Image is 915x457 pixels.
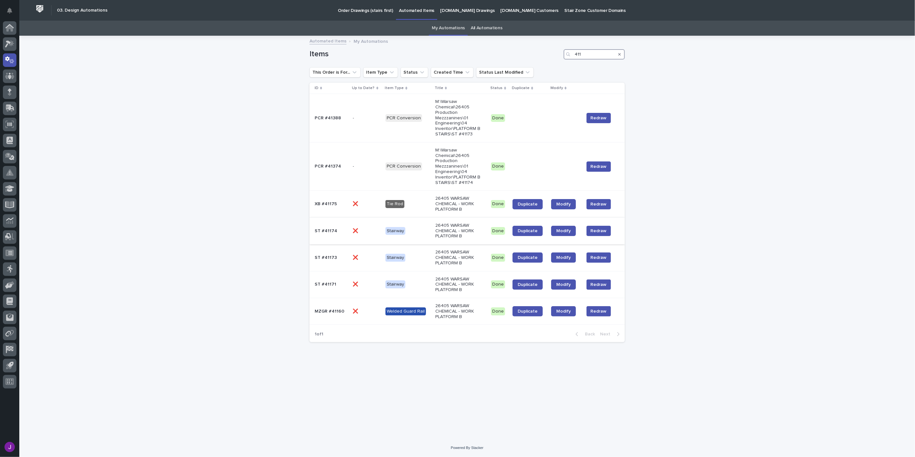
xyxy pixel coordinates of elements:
[315,85,319,92] p: ID
[591,163,607,170] span: Redraw
[401,67,428,78] button: Status
[385,254,405,262] div: Stairway
[513,279,543,290] a: Duplicate
[513,306,543,316] a: Duplicate
[353,227,360,234] p: ❌
[315,227,338,234] p: ST #41174
[491,114,505,122] div: Done
[513,199,543,209] a: Duplicate
[551,252,576,263] a: Modify
[451,446,483,450] a: Powered By Stacker
[353,114,356,121] p: -
[310,94,625,142] tr: PCR #41388PCR #41388 -- PCR ConversionM:\Warsaw Chemical\26405 Production Mezzzanines\01 Engineer...
[491,227,505,235] div: Done
[587,199,611,209] button: Redraw
[591,308,607,315] span: Redraw
[432,21,465,36] a: My Automations
[551,226,576,236] a: Modify
[353,307,360,314] p: ❌
[385,114,422,122] div: PCR Conversion
[551,306,576,316] a: Modify
[587,306,611,316] button: Redraw
[518,229,538,233] span: Duplicate
[8,8,16,18] div: Notifications
[315,307,346,314] p: MZGR #41160
[513,252,543,263] a: Duplicate
[556,282,571,287] span: Modify
[385,162,422,170] div: PCR Conversion
[385,85,404,92] p: Item Type
[491,307,505,315] div: Done
[385,200,404,208] div: Tie Rod
[353,280,360,287] p: ❌
[435,303,481,319] p: 26405 WARSAW CHEMICAL - WORK PLATFORM B
[564,49,625,59] input: Search
[310,271,625,298] tr: ST #41171ST #41171 ❌❌ Stairway26405 WARSAW CHEMICAL - WORK PLATFORM BDoneDuplicateModifyRedraw
[591,115,607,121] span: Redraw
[518,202,538,206] span: Duplicate
[435,196,481,212] p: 26405 WARSAW CHEMICAL - WORK PLATFORM B
[435,223,481,239] p: 26405 WARSAW CHEMICAL - WORK PLATFORM B
[310,50,561,59] h1: Items
[491,254,505,262] div: Done
[556,309,571,314] span: Modify
[512,85,530,92] p: Duplicate
[315,114,342,121] p: PCR #41388
[513,226,543,236] a: Duplicate
[587,252,611,263] button: Redraw
[591,254,607,261] span: Redraw
[310,37,347,44] a: Automated Items
[310,298,625,324] tr: MZGR #41160MZGR #41160 ❌❌ Welded Guard Rail26405 WARSAW CHEMICAL - WORK PLATFORM BDoneDuplicateMo...
[587,113,611,123] button: Redraw
[315,254,338,260] p: ST #41173
[518,282,538,287] span: Duplicate
[435,85,443,92] p: Title
[556,229,571,233] span: Modify
[310,326,328,342] p: 1 of 1
[315,200,338,207] p: XB #41175
[551,279,576,290] a: Modify
[310,191,625,217] tr: XB #41175XB #41175 ❌❌ Tie Rod26405 WARSAW CHEMICAL - WORK PLATFORM BDoneDuplicateModifyRedraw
[310,244,625,271] tr: ST #41173ST #41173 ❌❌ Stairway26405 WARSAW CHEMICAL - WORK PLATFORM BDoneDuplicateModifyRedraw
[581,332,595,336] span: Back
[315,162,342,169] p: PCR #41374
[385,280,405,288] div: Stairway
[556,255,571,260] span: Modify
[354,37,388,44] p: My Automations
[352,85,375,92] p: Up to Date?
[600,332,614,336] span: Next
[353,162,356,169] p: -
[3,440,16,454] button: users-avatar
[431,67,474,78] button: Created Time
[435,250,481,266] p: 26405 WARSAW CHEMICAL - WORK PLATFORM B
[363,67,398,78] button: Item Type
[591,281,607,288] span: Redraw
[587,161,611,172] button: Redraw
[491,200,505,208] div: Done
[315,280,337,287] p: ST #41171
[490,85,503,92] p: Status
[310,67,361,78] button: This Order is For...
[310,142,625,191] tr: PCR #41374PCR #41374 -- PCR ConversionM:\Warsaw Chemical\26405 Production Mezzzanines\01 Engineer...
[353,200,360,207] p: ❌
[476,67,534,78] button: Status Last Modified
[471,21,502,36] a: All Automations
[587,226,611,236] button: Redraw
[435,148,481,186] p: M:\Warsaw Chemical\26405 Production Mezzzanines\01 Engineering\04 Inventor\PLATFORM B STAIRS\ST #...
[591,201,607,207] span: Redraw
[597,331,625,337] button: Next
[491,162,505,170] div: Done
[570,331,597,337] button: Back
[353,254,360,260] p: ❌
[435,99,481,137] p: M:\Warsaw Chemical\26405 Production Mezzzanines\01 Engineering\04 Inventor\PLATFORM B STAIRS\ST #...
[518,255,538,260] span: Duplicate
[556,202,571,206] span: Modify
[385,227,405,235] div: Stairway
[435,277,481,293] p: 26405 WARSAW CHEMICAL - WORK PLATFORM B
[57,8,107,13] h2: 03. Design Automations
[518,309,538,314] span: Duplicate
[3,4,16,17] button: Notifications
[385,307,426,315] div: Welded Guard Rail
[34,3,46,15] img: Workspace Logo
